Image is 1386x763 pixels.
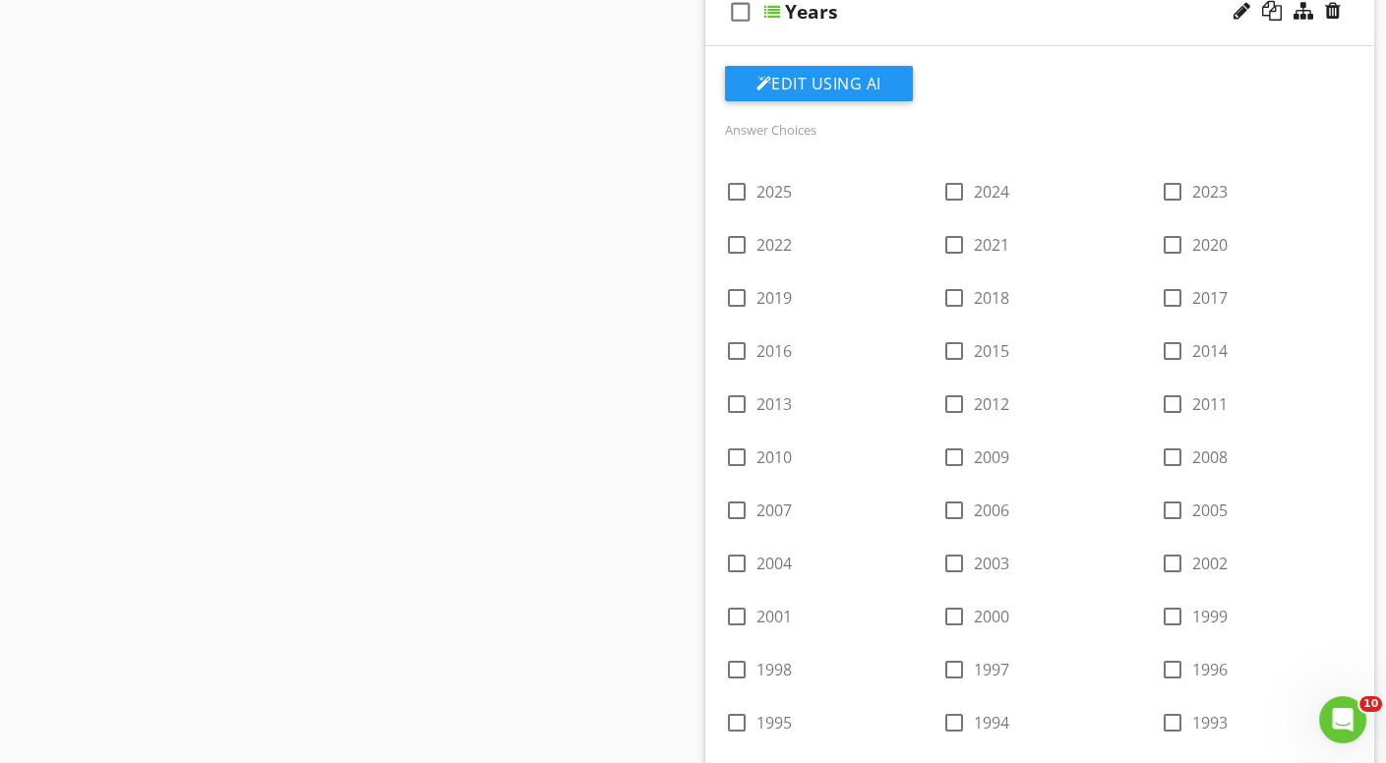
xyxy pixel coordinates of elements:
[974,181,1009,203] span: 2024
[756,181,792,203] span: 2025
[756,340,792,362] span: 2016
[1192,712,1228,734] span: 1993
[756,499,792,521] span: 2007
[1192,659,1228,680] span: 1996
[756,234,792,256] span: 2022
[725,66,913,101] button: Edit Using AI
[1192,553,1228,574] span: 2002
[756,606,792,627] span: 2001
[974,234,1009,256] span: 2021
[1319,696,1366,743] iframe: Intercom live chat
[974,499,1009,521] span: 2006
[756,712,792,734] span: 1995
[1192,234,1228,256] span: 2020
[756,553,792,574] span: 2004
[974,606,1009,627] span: 2000
[756,287,792,309] span: 2019
[974,340,1009,362] span: 2015
[974,393,1009,415] span: 2012
[1192,393,1228,415] span: 2011
[974,553,1009,574] span: 2003
[974,659,1009,680] span: 1997
[1192,446,1228,468] span: 2008
[1359,696,1382,712] span: 10
[756,393,792,415] span: 2013
[756,659,792,680] span: 1998
[974,446,1009,468] span: 2009
[1192,340,1228,362] span: 2014
[974,287,1009,309] span: 2018
[1192,499,1228,521] span: 2005
[974,712,1009,734] span: 1994
[1192,287,1228,309] span: 2017
[756,446,792,468] span: 2010
[725,121,816,139] label: Answer Choices
[1192,181,1228,203] span: 2023
[1192,606,1228,627] span: 1999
